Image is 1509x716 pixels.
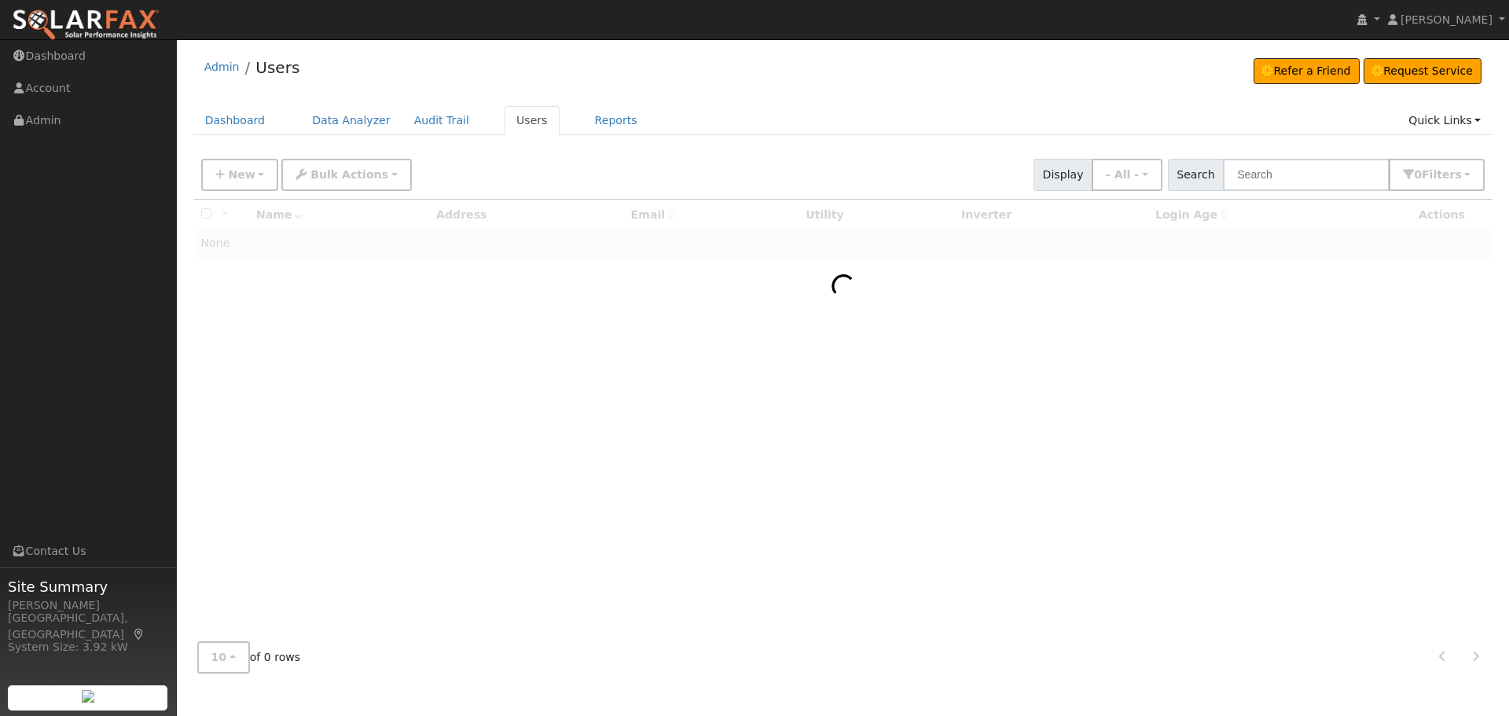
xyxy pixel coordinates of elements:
[8,597,168,614] div: [PERSON_NAME]
[197,641,250,674] button: 10
[1092,159,1162,191] button: - All -
[201,159,279,191] button: New
[505,106,560,135] a: Users
[300,106,402,135] a: Data Analyzer
[1422,168,1462,181] span: Filter
[1389,159,1485,191] button: 0Filters
[211,651,227,663] span: 10
[402,106,481,135] a: Audit Trail
[193,106,277,135] a: Dashboard
[310,168,388,181] span: Bulk Actions
[228,168,255,181] span: New
[132,628,146,641] a: Map
[1168,159,1224,191] span: Search
[1364,58,1482,85] a: Request Service
[12,9,160,42] img: SolarFax
[583,106,649,135] a: Reports
[1034,159,1092,191] span: Display
[204,61,240,73] a: Admin
[1401,13,1492,26] span: [PERSON_NAME]
[8,576,168,597] span: Site Summary
[1254,58,1360,85] a: Refer a Friend
[197,641,301,674] span: of 0 rows
[1397,106,1492,135] a: Quick Links
[1455,168,1461,181] span: s
[281,159,411,191] button: Bulk Actions
[255,58,299,77] a: Users
[82,690,94,703] img: retrieve
[8,610,168,643] div: [GEOGRAPHIC_DATA], [GEOGRAPHIC_DATA]
[1223,159,1390,191] input: Search
[8,639,168,655] div: System Size: 3.92 kW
